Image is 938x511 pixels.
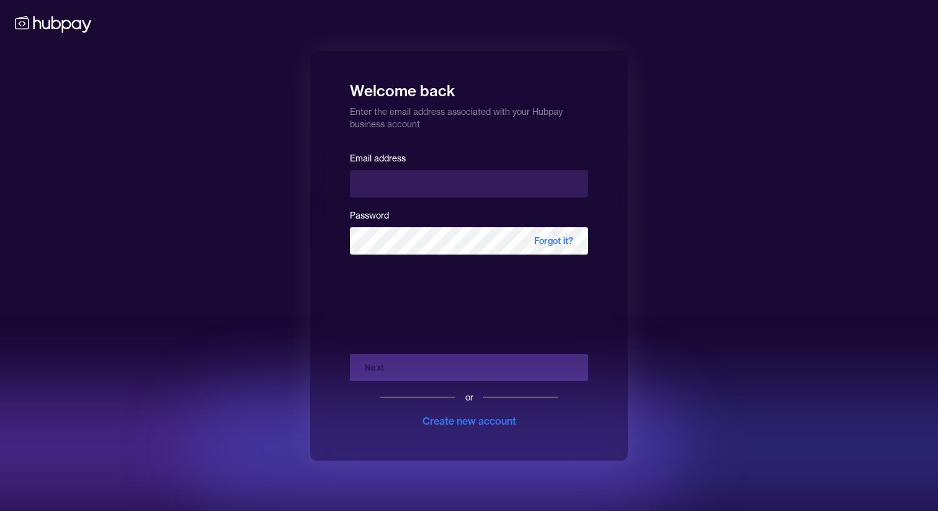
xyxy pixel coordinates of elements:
p: Enter the email address associated with your Hubpay business account [350,101,588,130]
label: Password [350,210,389,221]
h1: Welcome back [350,73,588,101]
label: Email address [350,153,406,164]
div: or [465,391,473,404]
div: Create new account [422,414,516,428]
span: Forgot it? [519,227,588,255]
